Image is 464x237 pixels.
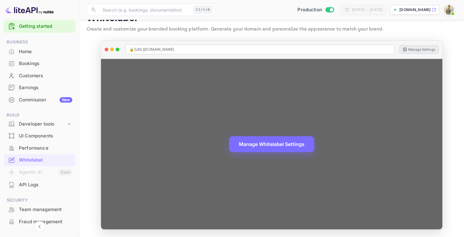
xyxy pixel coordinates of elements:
[4,130,75,141] a: UI Components
[19,72,72,79] div: Customers
[99,4,191,16] input: Search (e.g. bookings, documentation)
[4,46,75,58] div: Home
[34,221,45,232] button: Collapse navigation
[19,121,66,128] div: Developer tools
[19,97,72,104] div: Commission
[4,204,75,216] div: Team management
[4,82,75,94] div: Earnings
[19,145,72,152] div: Performance
[4,58,75,69] a: Bookings
[4,142,75,154] a: Performance
[19,48,72,55] div: Home
[4,70,75,82] div: Customers
[4,216,75,227] a: Fraud management
[399,7,430,13] p: [DOMAIN_NAME]
[129,47,174,52] span: 🔒 [URL][DOMAIN_NAME]
[4,154,75,166] div: Whitelabel
[444,5,454,15] img: Nyi Nyi Nay Naing
[4,130,75,142] div: UI Components
[19,206,72,213] div: Team management
[352,7,382,13] div: [DATE] — [DATE]
[59,97,72,103] div: New
[19,23,72,30] a: Getting started
[399,45,439,54] button: Manage Settings
[4,58,75,70] div: Bookings
[4,39,75,46] span: Business
[87,12,457,24] p: Whitelabel
[5,5,54,15] img: LiteAPI logo
[193,6,212,14] div: Ctrl+K
[4,20,75,33] div: Getting started
[4,197,75,204] span: Security
[4,154,75,166] a: Whitelabel
[4,70,75,81] a: Customers
[295,6,336,13] div: Switch to Sandbox mode
[19,181,72,188] div: API Logs
[4,204,75,215] a: Team management
[229,136,314,152] button: Manage Whitelabel Settings
[4,82,75,93] a: Earnings
[4,119,75,129] div: Developer tools
[19,157,72,164] div: Whitelabel
[4,112,75,119] span: Build
[4,216,75,228] div: Fraud management
[19,84,72,91] div: Earnings
[4,94,75,106] div: CommissionNew
[4,46,75,57] a: Home
[4,179,75,190] a: API Logs
[87,26,457,33] p: Create and customize your branded booking platform. Generate your domain and personalize the appe...
[19,133,72,140] div: UI Components
[297,6,322,13] span: Production
[19,60,72,67] div: Bookings
[19,218,72,225] div: Fraud management
[4,94,75,105] a: CommissionNew
[4,179,75,191] div: API Logs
